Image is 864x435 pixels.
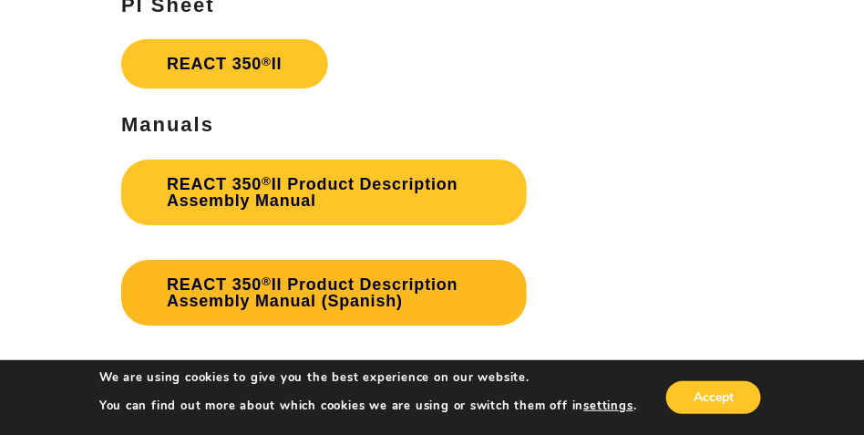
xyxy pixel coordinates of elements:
[262,55,272,68] sup: ®
[121,113,214,136] strong: Manuals
[99,369,637,386] p: We are using cookies to give you the best experience on our website.
[121,39,328,88] a: REACT 350®II
[121,160,527,225] a: REACT 350®II Product Description Assembly Manual
[262,174,272,188] sup: ®
[666,381,761,414] button: Accept
[99,398,637,414] p: You can find out more about which cookies we are using or switch them off in .
[121,260,527,326] a: REACT 350®II Product Description Assembly Manual (Spanish)
[584,398,633,414] button: settings
[262,274,272,288] sup: ®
